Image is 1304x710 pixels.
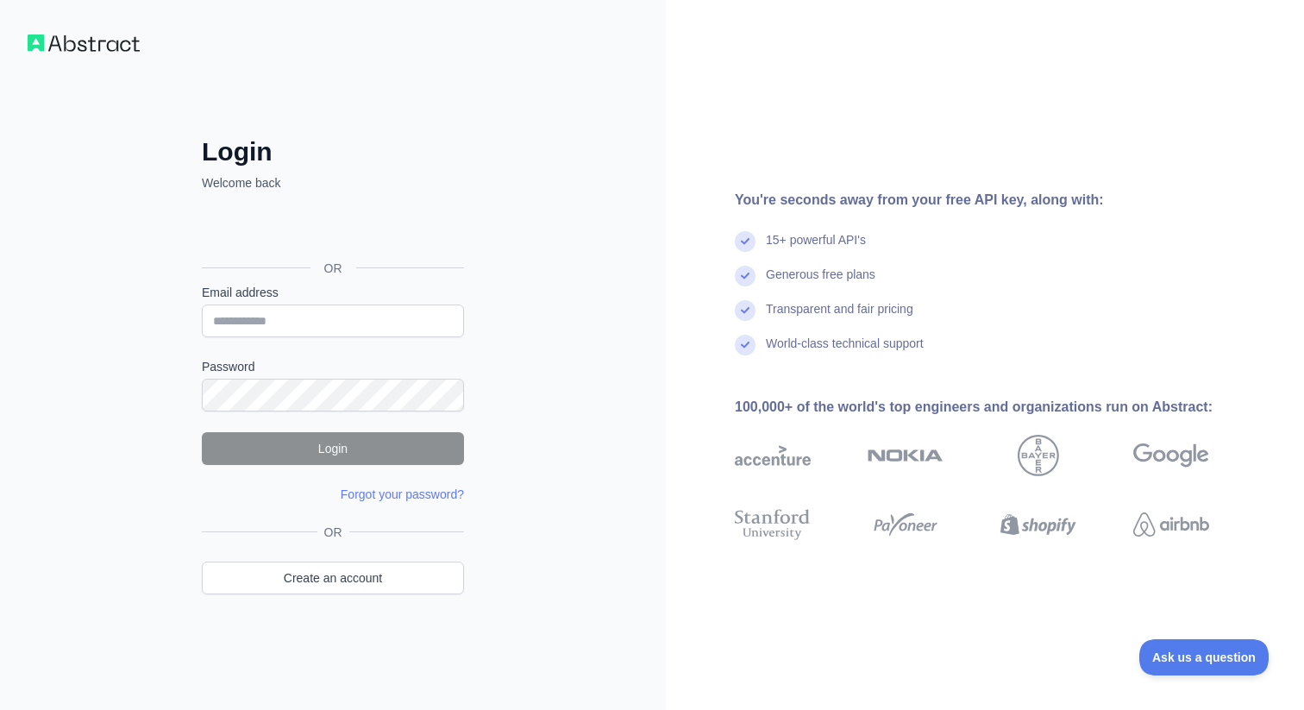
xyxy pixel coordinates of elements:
[1133,506,1209,543] img: airbnb
[1139,639,1270,675] iframe: Toggle Customer Support
[1000,506,1076,543] img: shopify
[735,300,755,321] img: check mark
[1133,435,1209,476] img: google
[766,300,913,335] div: Transparent and fair pricing
[202,562,464,594] a: Create an account
[317,524,349,541] span: OR
[868,506,944,543] img: payoneer
[735,397,1264,418] div: 100,000+ of the world's top engineers and organizations run on Abstract:
[341,487,464,501] a: Forgot your password?
[202,358,464,375] label: Password
[202,174,464,192] p: Welcome back
[735,231,755,252] img: check mark
[28,35,140,52] img: Workflow
[868,435,944,476] img: nokia
[766,231,866,266] div: 15+ powerful API's
[735,335,755,355] img: check mark
[202,136,464,167] h2: Login
[202,432,464,465] button: Login
[766,335,924,369] div: World-class technical support
[735,266,755,286] img: check mark
[202,284,464,301] label: Email address
[735,435,811,476] img: accenture
[735,506,811,543] img: stanford university
[735,190,1264,210] div: You're seconds away from your free API key, along with:
[766,266,875,300] div: Generous free plans
[310,260,356,277] span: OR
[193,210,469,248] iframe: Sign in with Google Button
[1018,435,1059,476] img: bayer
